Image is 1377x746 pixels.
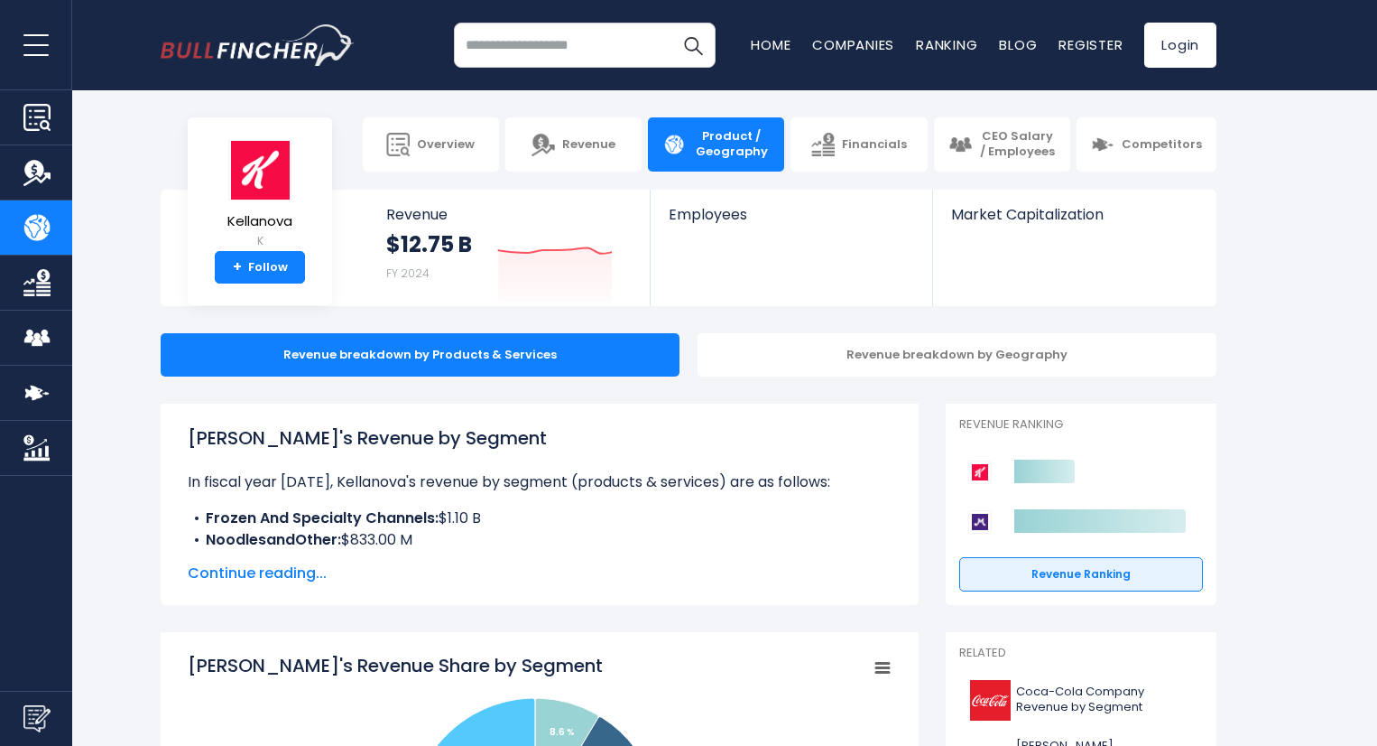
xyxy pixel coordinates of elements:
[812,35,894,54] a: Companies
[363,117,499,172] a: Overview
[669,206,913,223] span: Employees
[1122,137,1202,153] span: Competitors
[161,24,355,66] a: Go to homepage
[386,206,633,223] span: Revenue
[916,35,977,54] a: Ranking
[226,139,293,252] a: Kellanova K
[188,471,892,493] p: In fiscal year [DATE], Kellanova's revenue by segment (products & services) are as follows:
[648,117,784,172] a: Product / Geography
[206,508,439,528] b: Frozen And Specialty Channels:
[227,214,292,229] span: Kellanova
[188,508,892,529] li: $1.10 B
[562,137,615,153] span: Revenue
[693,129,770,160] span: Product / Geography
[670,23,716,68] button: Search
[959,417,1203,433] p: Revenue Ranking
[979,129,1056,160] span: CEO Salary / Employees
[1144,23,1216,68] a: Login
[1016,685,1192,715] span: Coca-Cola Company Revenue by Segment
[227,233,292,249] small: K
[206,529,341,550] b: NoodlesandOther:
[651,190,931,254] a: Employees
[934,117,1070,172] a: CEO Salary / Employees
[386,266,430,281] small: FY 2024
[959,557,1203,592] a: Revenue Ranking
[790,117,927,172] a: Financials
[1077,117,1216,172] a: Competitors
[417,137,475,153] span: Overview
[505,117,642,172] a: Revenue
[698,333,1216,377] div: Revenue breakdown by Geography
[968,510,992,534] img: Mondelez International competitors logo
[959,646,1203,661] p: Related
[970,680,1011,721] img: KO logo
[188,529,892,551] li: $833.00 M
[951,206,1197,223] span: Market Capitalization
[161,333,679,377] div: Revenue breakdown by Products & Services
[233,259,242,275] strong: +
[188,653,603,678] tspan: [PERSON_NAME]'s Revenue Share by Segment
[933,190,1215,254] a: Market Capitalization
[842,137,907,153] span: Financials
[999,35,1037,54] a: Blog
[188,563,892,584] span: Continue reading...
[161,24,355,66] img: bullfincher logo
[968,461,992,484] img: Kellanova competitors logo
[386,230,472,258] strong: $12.75 B
[368,190,651,306] a: Revenue $12.75 B FY 2024
[188,424,892,452] h1: [PERSON_NAME]'s Revenue by Segment
[1058,35,1123,54] a: Register
[959,676,1203,725] a: Coca-Cola Company Revenue by Segment
[550,725,575,739] tspan: 8.6 %
[215,251,305,284] a: +Follow
[751,35,790,54] a: Home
